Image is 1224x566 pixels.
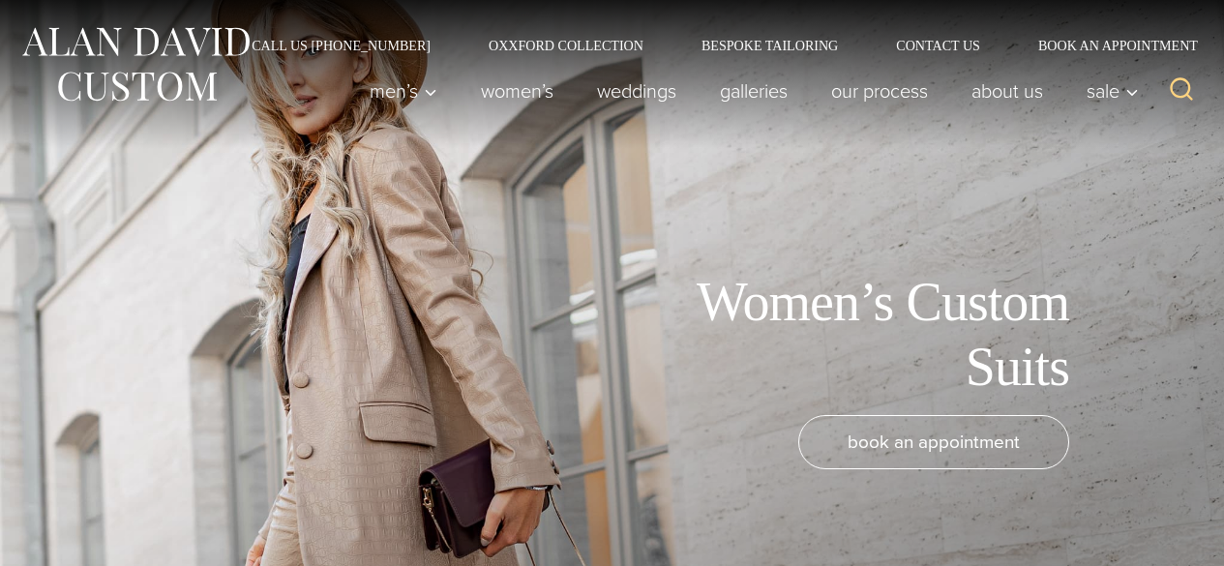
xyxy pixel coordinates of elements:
a: Oxxford Collection [460,39,672,52]
button: View Search Form [1158,68,1205,114]
a: Galleries [699,72,810,110]
span: book an appointment [848,428,1020,456]
a: Bespoke Tailoring [672,39,867,52]
a: weddings [576,72,699,110]
a: Women’s [460,72,576,110]
a: Our Process [810,72,950,110]
a: About Us [950,72,1065,110]
span: Sale [1087,81,1139,101]
a: Contact Us [867,39,1009,52]
img: Alan David Custom [19,21,252,107]
span: Men’s [370,81,437,101]
a: Call Us [PHONE_NUMBER] [223,39,460,52]
nav: Primary Navigation [348,72,1149,110]
a: book an appointment [798,415,1069,469]
a: Book an Appointment [1009,39,1205,52]
nav: Secondary Navigation [223,39,1205,52]
h1: Women’s Custom Suits [634,270,1069,400]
